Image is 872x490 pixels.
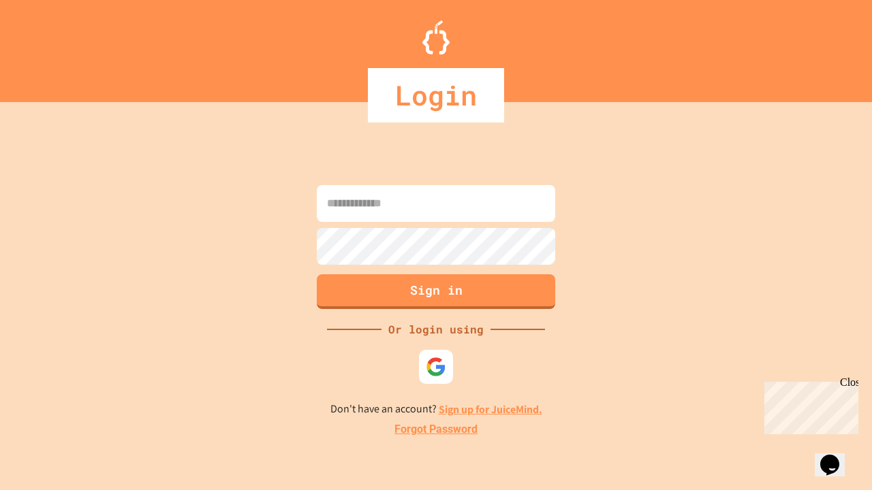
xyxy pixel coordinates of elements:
a: Forgot Password [394,421,478,438]
iframe: chat widget [815,436,858,476]
iframe: chat widget [759,376,858,434]
p: Don't have an account? [330,401,542,418]
img: Logo.svg [422,20,450,54]
img: google-icon.svg [426,357,446,377]
div: Login [368,68,504,122]
a: Sign up for JuiceMind. [439,402,542,416]
div: Or login using [381,321,490,338]
button: Sign in [317,274,555,309]
div: Chat with us now!Close [5,5,94,86]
